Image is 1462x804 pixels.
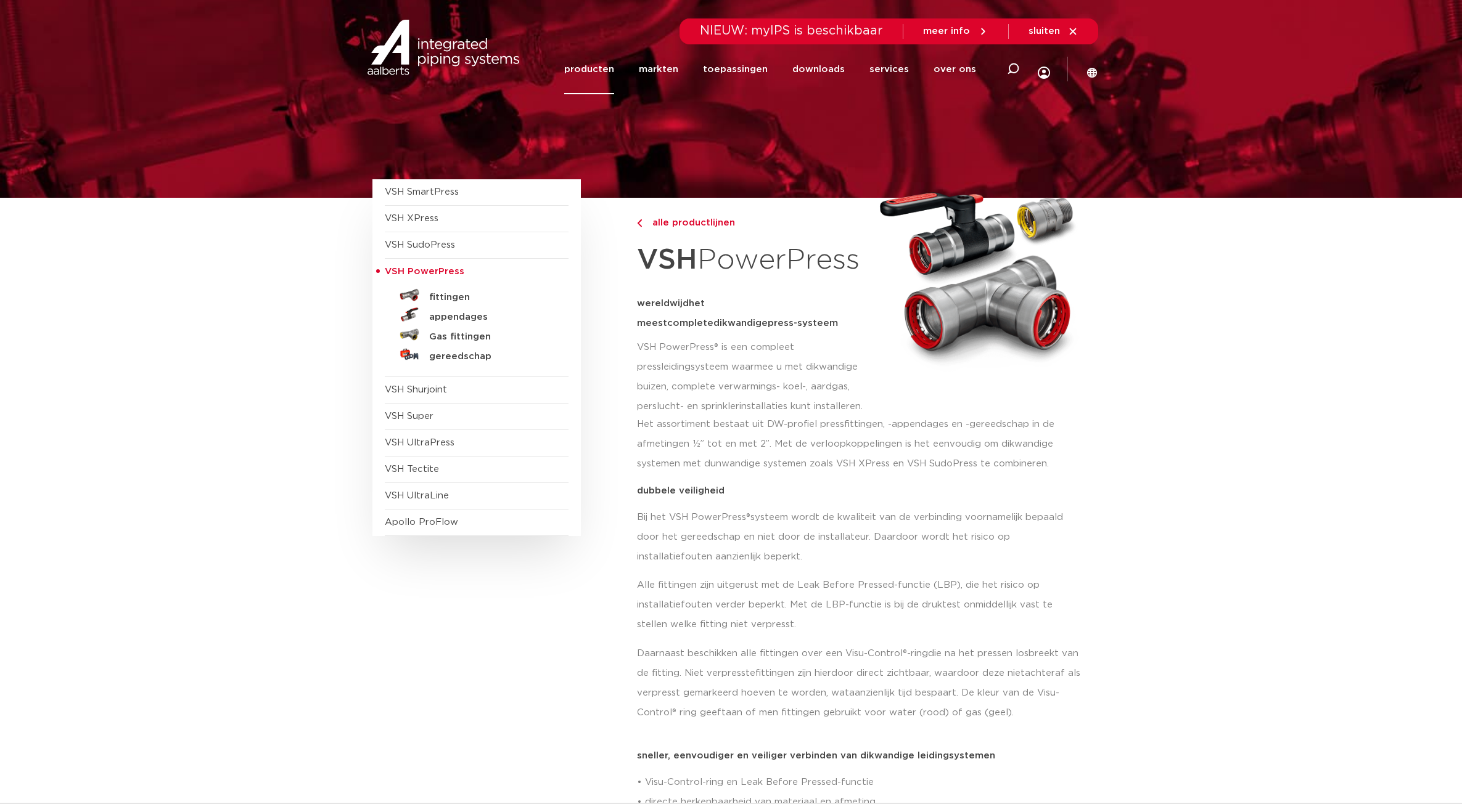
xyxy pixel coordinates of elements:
[637,216,868,230] a: alle productlijnen
[385,187,459,197] a: VSH SmartPress
[385,438,454,447] a: VSH UltraPress
[637,513,1063,561] span: systeem wordt de kwaliteit van de verbinding voornamelijk bepaald door het gereedschap en niet do...
[429,312,551,323] h5: appendages
[726,708,1014,717] span: aan of men fittingen gebruikt voor water (rood) of gas (geel).
[1038,41,1050,98] div: my IPS
[667,319,713,328] span: complete
[746,513,750,522] span: ®
[755,668,1025,678] span: fittingen zijn hierdoor direct zichtbaar, waardoor deze niet
[429,351,551,362] h5: gereedschap
[637,219,642,227] img: chevron-right.svg
[713,319,768,328] span: dikwandige
[385,305,569,325] a: appendages
[1029,26,1078,37] a: sluiten
[637,338,868,416] p: VSH PowerPress® is een compleet pressleidingsysteem waarmee u met dikwandige buizen, complete ver...
[703,44,768,94] a: toepassingen
[637,649,1078,678] span: die na het pressen losbreekt van de fitting. Niet verpresste
[637,513,746,522] span: Bij het VSH PowerPress
[564,44,614,94] a: producten
[385,344,569,364] a: gereedschap
[385,267,464,276] span: VSH PowerPress
[637,688,1059,717] span: aanzienlijk tijd bespaart. De kleur van de Visu-Control® ring geeft
[934,44,976,94] a: over ons
[869,44,909,94] a: services
[768,319,838,328] span: press-systeem
[923,26,988,37] a: meer info
[385,325,569,344] a: Gas fittingen
[637,246,697,274] strong: VSH
[637,415,1082,474] p: Het assortiment bestaat uit DW-profiel pressfittingen, -appendages en -gereedschap in de afmeting...
[429,292,551,303] h5: fittingen
[385,240,455,250] a: VSH SudoPress
[637,668,1080,697] span: achteraf als verpresst gemarkeerd hoeven te worden, wat
[385,412,433,421] a: VSH Super
[637,299,689,308] span: wereldwijd
[639,44,678,94] a: markten
[700,25,883,37] span: NIEUW: myIPS is beschikbaar
[637,486,1082,495] p: dubbele veiligheid
[637,237,868,284] h1: PowerPress
[564,44,976,94] nav: Menu
[637,299,705,328] span: het meest
[385,385,447,394] a: VSH Shurjoint
[645,218,735,227] span: alle productlijnen
[385,214,438,223] a: VSH XPress
[792,44,845,94] a: downloads
[637,649,928,658] span: Daarnaast beschikken alle fittingen over een Visu-Control®-ring
[429,331,551,343] h5: Gas fittingen
[637,751,1082,760] p: sneller, eenvoudiger en veiliger verbinden van dikwandige leidingsystemen
[385,491,449,500] a: VSH UltraLine
[385,518,458,527] a: Apollo ProFlow
[923,26,970,36] span: meer info
[385,465,439,474] a: VSH Tectite
[637,575,1082,635] p: Alle fittingen zijn uitgerust met de Leak Before Pressed-functie (LBP), die het risico op install...
[385,285,569,305] a: fittingen
[1029,26,1060,36] span: sluiten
